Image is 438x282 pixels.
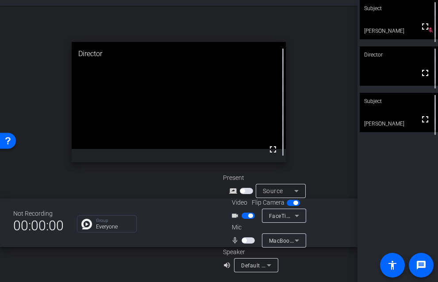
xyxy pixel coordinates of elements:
[252,198,284,207] span: Flip Camera
[263,187,283,194] span: Source
[420,68,430,78] mat-icon: fullscreen
[269,212,360,219] span: FaceTime HD Camera (5B00:3AA6)
[229,186,240,196] mat-icon: screen_share_outline
[72,42,286,66] div: Director
[360,93,438,110] div: Subject
[231,235,242,246] mat-icon: mic_none
[231,210,242,221] mat-icon: videocam_outline
[360,46,438,63] div: Director
[269,237,357,244] span: MacBook Air Microphone (Built-in)
[13,215,64,236] span: 00:00:00
[268,144,278,155] mat-icon: fullscreen
[232,198,247,207] span: Video
[223,223,311,232] div: Mic
[223,248,276,257] div: Speaker
[96,218,132,223] p: Group
[223,260,234,271] mat-icon: volume_up
[420,114,430,125] mat-icon: fullscreen
[81,219,92,229] img: Chat Icon
[223,173,311,183] div: Present
[420,21,430,32] mat-icon: fullscreen
[96,224,132,229] p: Everyone
[387,260,398,271] mat-icon: accessibility
[241,262,346,269] span: Default - MacBook Air Speakers (Built-in)
[416,260,426,271] mat-icon: message
[13,209,64,218] div: Not Recording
